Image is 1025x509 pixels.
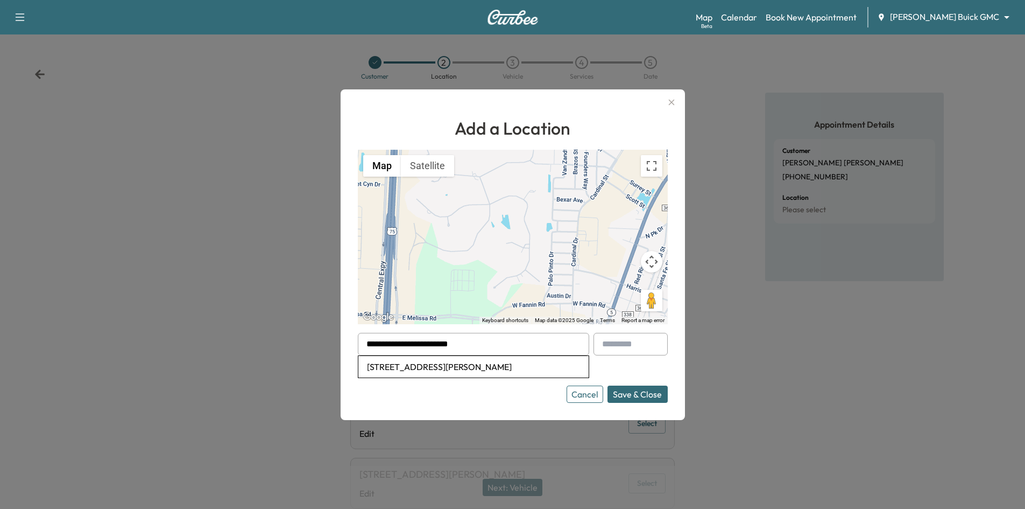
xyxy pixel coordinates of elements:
[535,317,593,323] span: Map data ©2025 Google
[358,356,589,378] li: [STREET_ADDRESS][PERSON_NAME]
[487,10,539,25] img: Curbee Logo
[600,317,615,323] a: Terms (opens in new tab)
[360,310,396,324] img: Google
[363,155,401,177] button: Show street map
[766,11,857,24] a: Book New Appointment
[641,251,662,273] button: Map camera controls
[607,386,668,403] button: Save & Close
[701,22,712,30] div: Beta
[482,317,528,324] button: Keyboard shortcuts
[696,11,712,24] a: MapBeta
[401,155,454,177] button: Show satellite imagery
[890,11,999,23] span: [PERSON_NAME] Buick GMC
[721,11,757,24] a: Calendar
[567,386,603,403] button: Cancel
[641,155,662,177] button: Toggle fullscreen view
[360,310,396,324] a: Open this area in Google Maps (opens a new window)
[641,290,662,311] button: Drag Pegman onto the map to open Street View
[621,317,665,323] a: Report a map error
[358,115,668,141] h1: Add a Location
